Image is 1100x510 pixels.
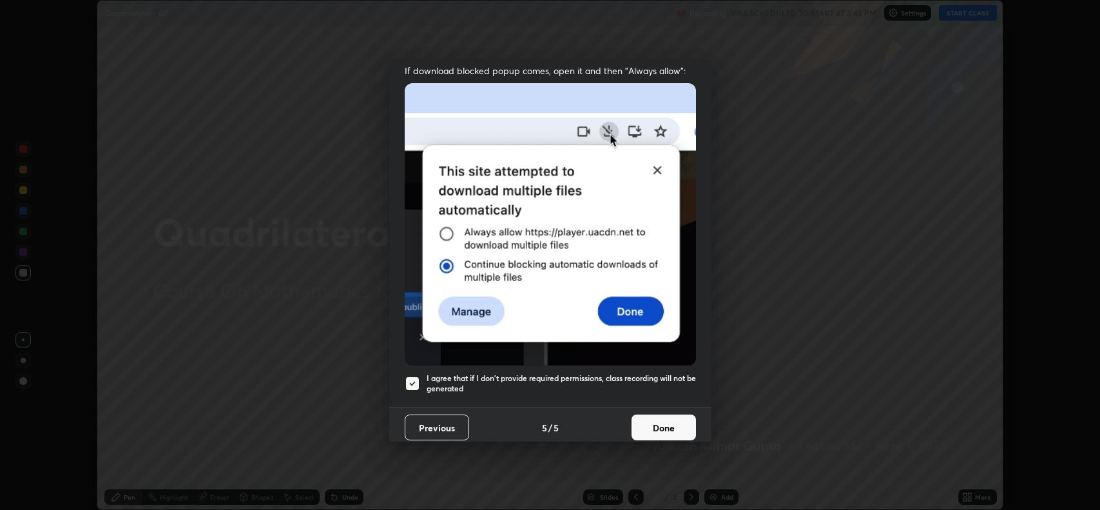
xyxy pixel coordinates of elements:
[632,415,696,440] button: Done
[554,421,559,435] h4: 5
[405,64,696,77] span: If download blocked popup comes, open it and then "Always allow":
[405,83,696,365] img: downloads-permission-blocked.gif
[542,421,547,435] h4: 5
[427,373,696,393] h5: I agree that if I don't provide required permissions, class recording will not be generated
[405,415,469,440] button: Previous
[548,421,552,435] h4: /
